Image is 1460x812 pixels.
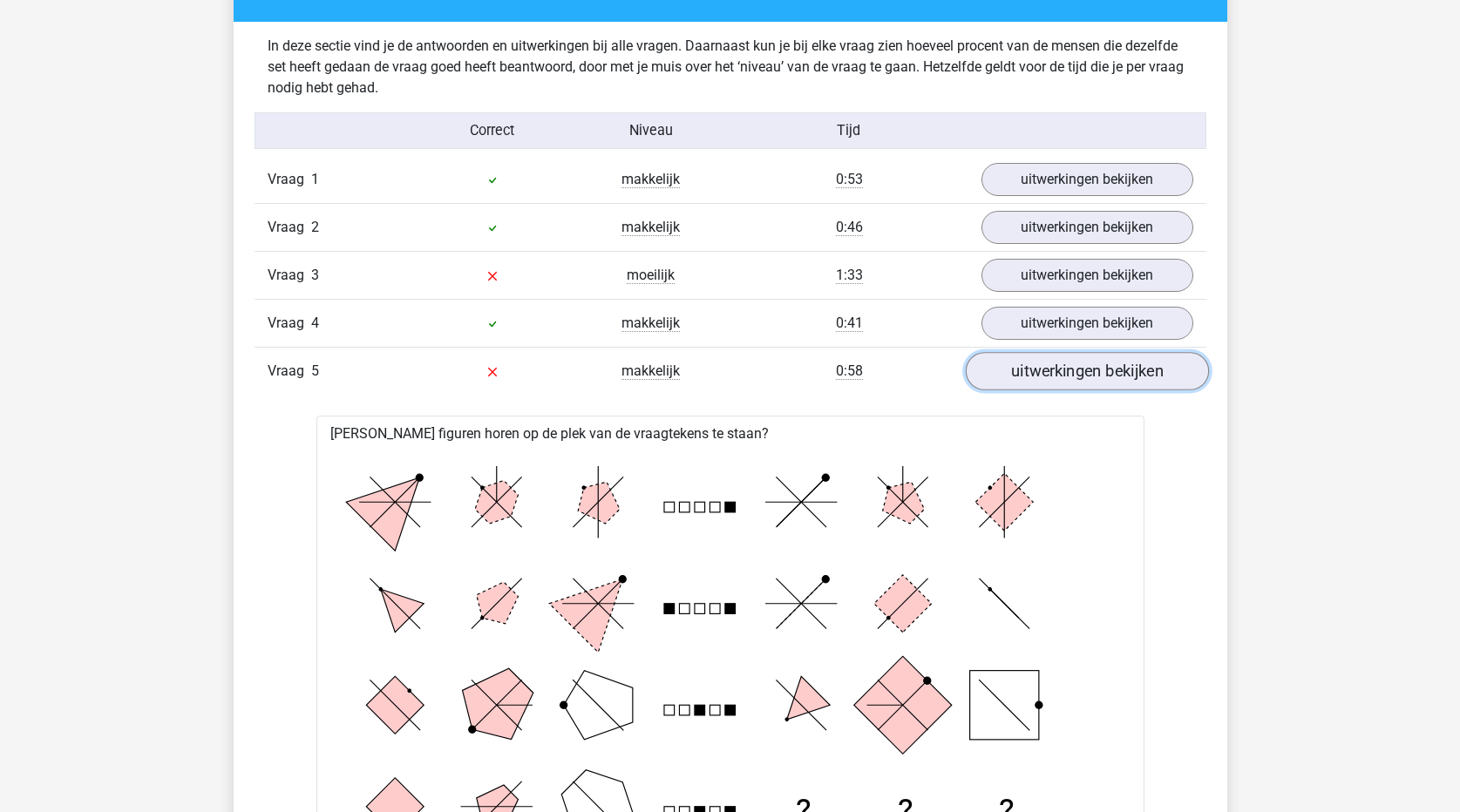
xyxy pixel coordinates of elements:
span: 1:33 [836,267,863,284]
span: Vraag [268,361,311,382]
span: makkelijk [621,219,680,236]
a: uitwerkingen bekijken [965,352,1208,390]
span: makkelijk [621,171,680,188]
span: moeilijk [627,267,675,284]
span: 0:41 [836,315,863,332]
span: 1 [311,171,319,187]
span: 4 [311,315,319,331]
div: Niveau [572,120,730,141]
span: makkelijk [621,362,680,380]
a: uitwerkingen bekijken [981,211,1193,244]
span: makkelijk [621,315,680,332]
a: uitwerkingen bekijken [981,163,1193,196]
span: 3 [311,267,319,283]
div: Correct [413,120,572,141]
span: Vraag [268,217,311,238]
span: 0:58 [836,362,863,380]
span: 0:46 [836,219,863,236]
span: 5 [311,362,319,379]
div: Tijd [730,120,968,141]
a: uitwerkingen bekijken [981,307,1193,340]
div: In deze sectie vind je de antwoorden en uitwerkingen bij alle vragen. Daarnaast kun je bij elke v... [255,36,1206,98]
span: Vraag [268,169,311,190]
a: uitwerkingen bekijken [981,259,1193,292]
span: 2 [311,219,319,235]
span: 0:53 [836,171,863,188]
span: Vraag [268,265,311,286]
span: Vraag [268,313,311,334]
